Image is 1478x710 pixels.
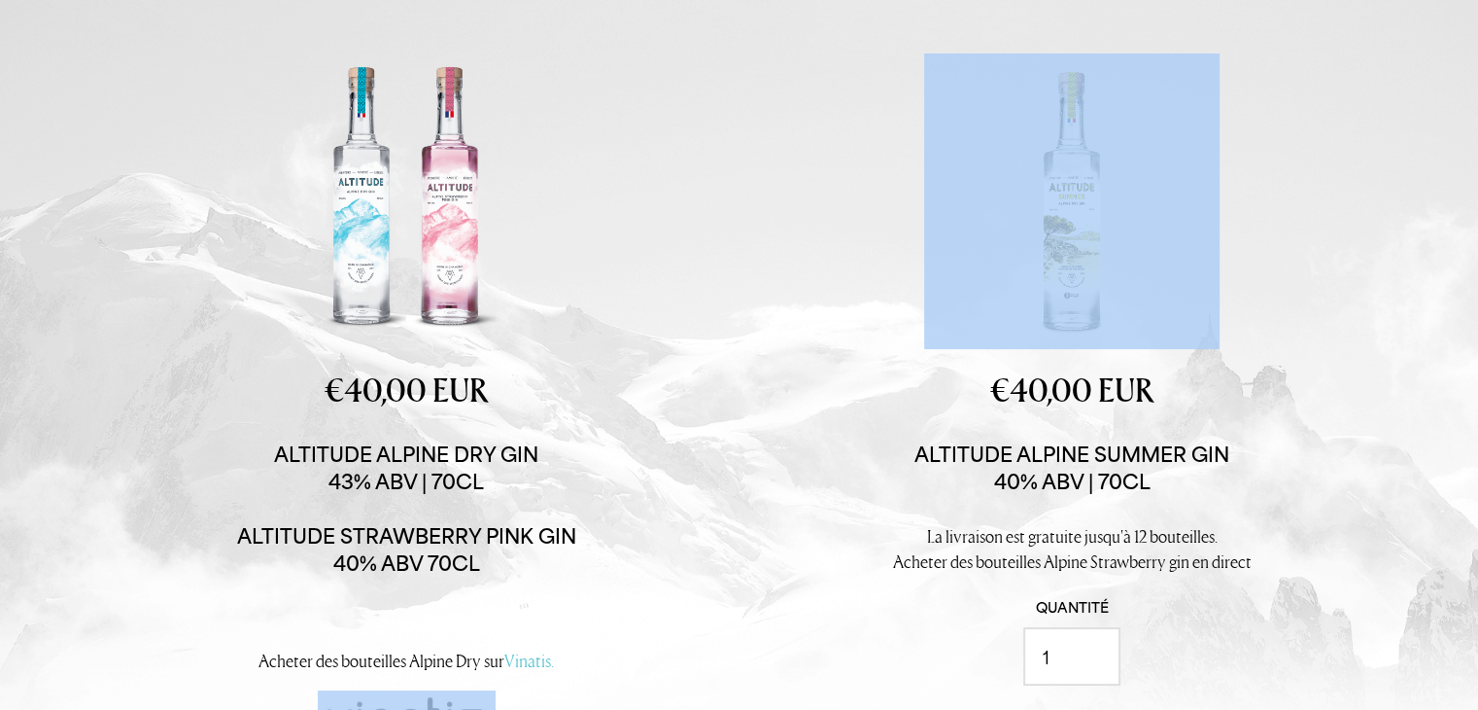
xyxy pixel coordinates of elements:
lomoney: €40,00 EUR [325,368,488,412]
p: Acheter des bouteilles Alpine Strawberry gin en direct [893,550,1252,574]
label: Quantité [893,598,1252,618]
span: Altitude Alpine Dry Gin 43% ABV | 70cl Altitude Strawberry Pink Gin 40% ABV 70CL [237,441,576,577]
a: Vinatis. [504,650,554,672]
lomoney: €40,00 EUR [990,368,1153,412]
p: Acheter des bouteilles Alpine Dry sur [258,649,554,673]
span: Altitude Alpine Summer Gin 40% ABV | 70cl [914,441,1229,495]
p: La livraison est gratuite jusqu'à 12 bouteilles. [893,524,1252,549]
